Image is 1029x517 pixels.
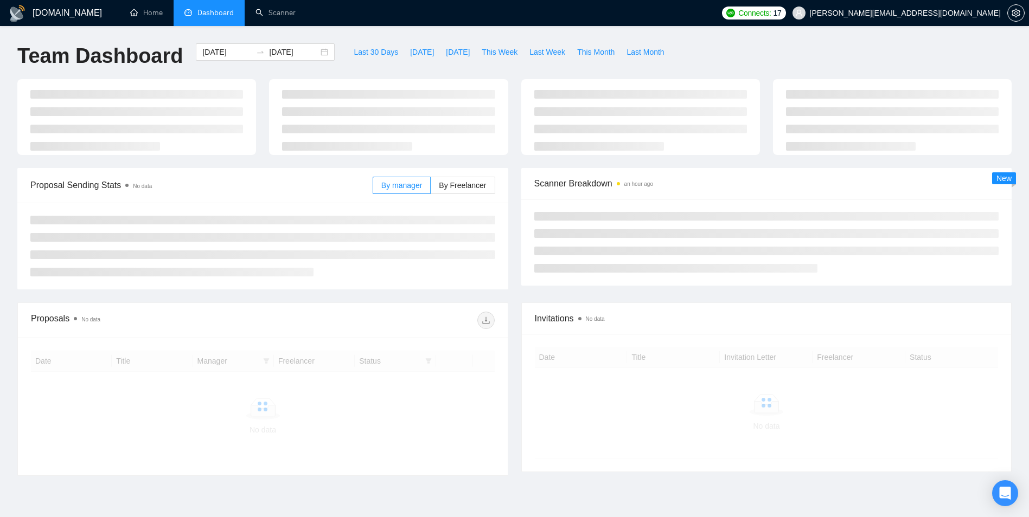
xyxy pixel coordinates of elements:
a: homeHome [130,8,163,17]
span: Last Month [627,46,664,58]
span: No data [81,316,100,322]
button: [DATE] [440,43,476,61]
span: Invitations [535,312,999,325]
span: No data [586,316,605,322]
button: setting [1007,4,1025,22]
span: [DATE] [410,46,434,58]
img: logo [9,5,26,22]
span: Connects: [738,7,771,19]
span: By Freelancer [439,181,486,190]
div: Open Intercom Messenger [992,480,1018,506]
button: This Month [571,43,621,61]
h1: Team Dashboard [17,43,183,69]
span: setting [1008,9,1024,17]
span: Scanner Breakdown [534,177,999,190]
span: By manager [381,181,422,190]
span: 17 [774,7,782,19]
span: [DATE] [446,46,470,58]
span: Dashboard [197,8,234,17]
time: an hour ago [624,181,653,187]
a: searchScanner [255,8,296,17]
span: Last Week [529,46,565,58]
button: Last Week [523,43,571,61]
input: End date [269,46,318,58]
span: Last 30 Days [354,46,398,58]
button: Last 30 Days [348,43,404,61]
span: New [996,174,1012,183]
button: [DATE] [404,43,440,61]
div: Proposals [31,312,263,329]
span: This Month [577,46,615,58]
span: No data [133,183,152,189]
span: to [256,48,265,56]
input: Start date [202,46,252,58]
span: Proposal Sending Stats [30,178,373,192]
button: Last Month [621,43,670,61]
a: setting [1007,9,1025,17]
span: user [795,9,803,17]
span: swap-right [256,48,265,56]
span: This Week [482,46,517,58]
button: This Week [476,43,523,61]
span: dashboard [184,9,192,16]
img: upwork-logo.png [726,9,735,17]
